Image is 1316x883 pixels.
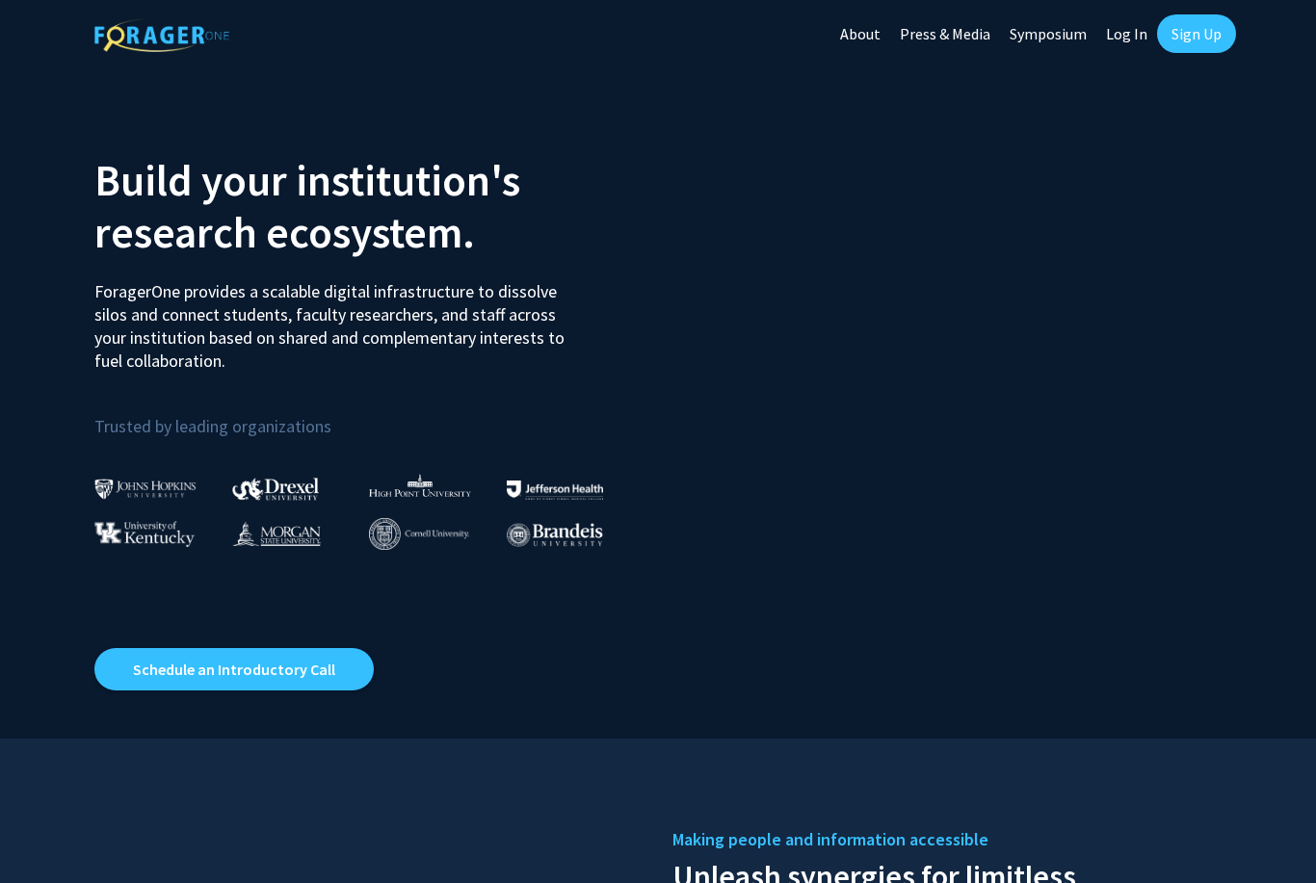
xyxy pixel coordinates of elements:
[94,479,197,499] img: Johns Hopkins University
[232,478,319,500] img: Drexel University
[369,518,469,550] img: Cornell University
[94,648,374,690] a: Opens in a new tab
[94,154,644,258] h2: Build your institution's research ecosystem.
[94,18,229,52] img: ForagerOne Logo
[94,266,578,373] p: ForagerOne provides a scalable digital infrastructure to dissolve silos and connect students, fac...
[507,480,603,499] img: Thomas Jefferson University
[369,474,471,497] img: High Point University
[94,521,195,547] img: University of Kentucky
[672,825,1222,854] h5: Making people and information accessible
[507,523,603,547] img: Brandeis University
[1157,14,1236,53] a: Sign Up
[232,521,321,546] img: Morgan State University
[94,388,644,441] p: Trusted by leading organizations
